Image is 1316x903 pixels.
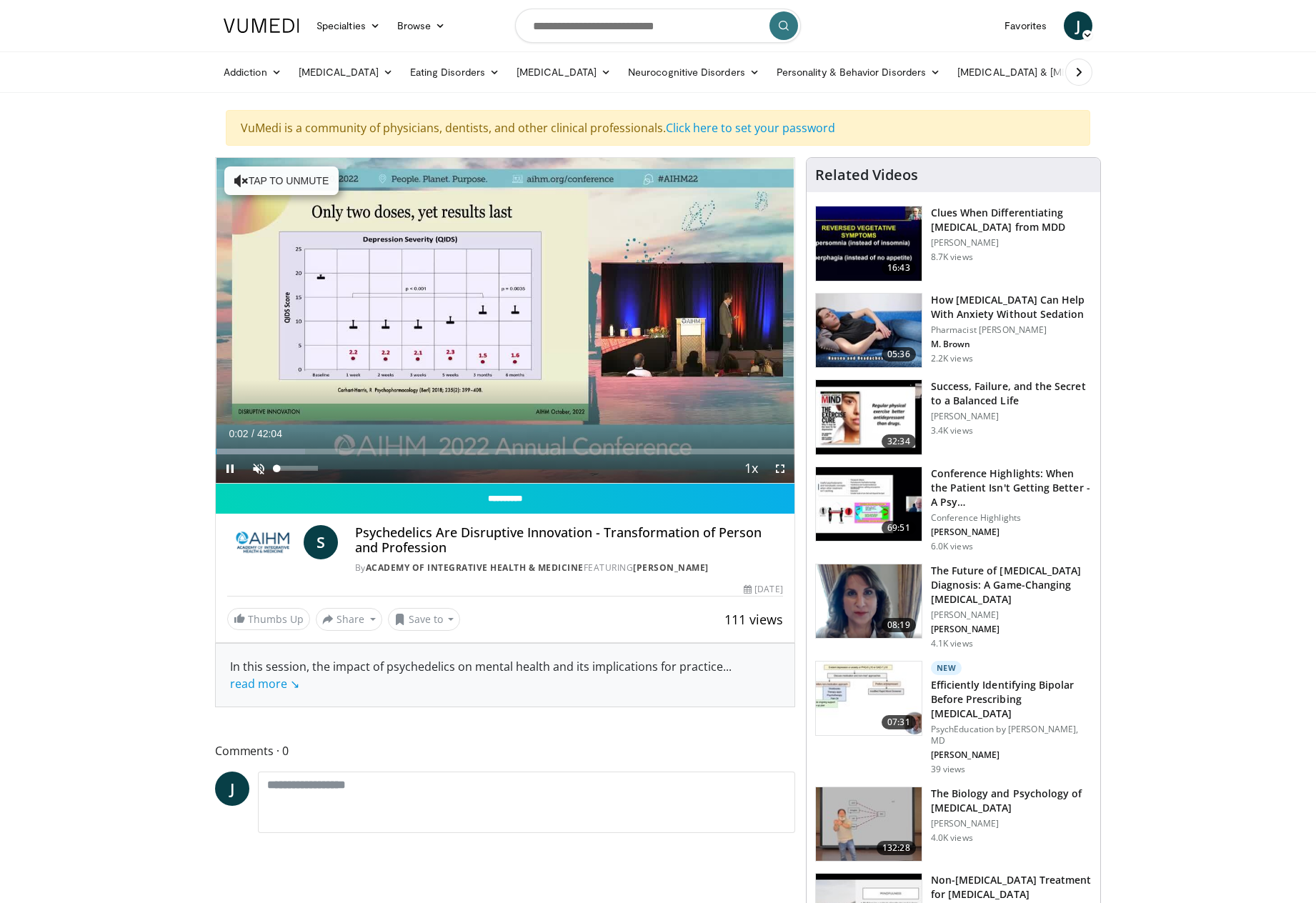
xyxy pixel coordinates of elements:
div: VuMedi is a community of physicians, dentists, and other clinical professionals. [226,110,1090,146]
h3: Clues When Differentiating [MEDICAL_DATA] from MDD [931,206,1092,234]
span: Comments 0 [215,742,795,760]
h4: Psychedelics Are Disruptive Innovation - Transformation of Person and Profession [355,525,783,556]
a: Browse [389,11,454,40]
a: Click here to set your password [666,120,835,136]
img: VuMedi Logo [224,19,299,33]
span: ... [230,659,732,692]
a: Addiction [215,58,290,86]
a: Academy of Integrative Health & Medicine [366,562,584,574]
span: 132:28 [877,841,916,855]
img: Academy of Integrative Health & Medicine [227,525,298,559]
p: 4.1K views [931,638,973,649]
img: 4362ec9e-0993-4580-bfd4-8e18d57e1d49.150x105_q85_crop-smart_upscale.jpg [816,467,922,542]
button: Pause [216,454,244,483]
img: 7bfe4765-2bdb-4a7e-8d24-83e30517bd33.150x105_q85_crop-smart_upscale.jpg [816,294,922,368]
a: Favorites [996,11,1055,40]
a: 07:31 New Efficiently Identifying Bipolar Before Prescribing [MEDICAL_DATA] PsychEducation by [PE... [815,661,1092,775]
a: 132:28 The Biology and Psychology of [MEDICAL_DATA] [PERSON_NAME] 4.0K views [815,787,1092,862]
a: 05:36 How [MEDICAL_DATA] Can Help With Anxiety Without Sedation Pharmacist [PERSON_NAME] M. Brown... [815,293,1092,369]
a: Specialties [308,11,389,40]
h4: Related Videos [815,166,918,184]
p: M. Brown [931,339,1092,350]
span: / [251,428,254,439]
h3: Non-[MEDICAL_DATA] Treatment for [MEDICAL_DATA] [931,873,1092,902]
div: [DATE] [744,583,782,596]
p: [PERSON_NAME] [931,411,1092,422]
video-js: Video Player [216,158,794,484]
p: PsychEducation by [PERSON_NAME], MD [931,724,1092,747]
h3: The Biology and Psychology of [MEDICAL_DATA] [931,787,1092,815]
a: 32:34 Success, Failure, and the Secret to a Balanced Life [PERSON_NAME] 3.4K views [815,379,1092,455]
p: 3.4K views [931,425,973,436]
p: 4.0K views [931,832,973,844]
p: Pharmacist [PERSON_NAME] [931,324,1092,336]
button: Playback Rate [737,454,766,483]
p: [PERSON_NAME] [931,749,1092,761]
a: Eating Disorders [402,58,508,86]
span: 16:43 [882,261,916,275]
span: 42:04 [257,428,282,439]
img: a6520382-d332-4ed3-9891-ee688fa49237.150x105_q85_crop-smart_upscale.jpg [816,206,922,281]
span: 0:02 [229,428,248,439]
button: Share [316,608,382,631]
p: [PERSON_NAME] [931,818,1092,829]
a: S [304,525,338,559]
span: 07:31 [882,715,916,729]
p: New [931,661,962,675]
span: 08:19 [882,618,916,632]
a: [PERSON_NAME] [633,562,709,574]
input: Search topics, interventions [515,9,801,43]
p: [PERSON_NAME] [931,527,1092,538]
p: 6.0K views [931,541,973,552]
img: db580a60-f510-4a79-8dc4-8580ce2a3e19.png.150x105_q85_crop-smart_upscale.png [816,564,922,639]
a: 69:51 Conference Highlights: When the Patient Isn't Getting Better - A Psy… Conference Highlights... [815,467,1092,552]
h3: The Future of [MEDICAL_DATA] Diagnosis: A Game-Changing [MEDICAL_DATA] [931,564,1092,607]
img: f8311eb0-496c-457e-baaa-2f3856724dd4.150x105_q85_crop-smart_upscale.jpg [816,787,922,862]
button: Fullscreen [766,454,794,483]
img: bb766ca4-1a7a-496c-a5bd-5a4a5d6b6623.150x105_q85_crop-smart_upscale.jpg [816,662,922,736]
span: 111 views [724,611,783,628]
a: read more ↘ [230,676,299,692]
div: Volume Level [276,466,317,471]
p: 39 views [931,764,966,775]
a: Neurocognitive Disorders [619,58,768,86]
a: 08:19 The Future of [MEDICAL_DATA] Diagnosis: A Game-Changing [MEDICAL_DATA] [PERSON_NAME] [PERSO... [815,564,1092,649]
a: Personality & Behavior Disorders [768,58,949,86]
button: Save to [388,608,461,631]
p: [PERSON_NAME] [931,609,1092,621]
div: Progress Bar [216,449,794,454]
img: 7307c1c9-cd96-462b-8187-bd7a74dc6cb1.150x105_q85_crop-smart_upscale.jpg [816,380,922,454]
a: [MEDICAL_DATA] & [MEDICAL_DATA] [949,58,1153,86]
div: In this session, the impact of psychedelics on mental health and its implications for practice [230,658,780,692]
p: [PERSON_NAME] [931,624,1092,635]
p: 8.7K views [931,251,973,263]
p: 2.2K views [931,353,973,364]
a: [MEDICAL_DATA] [290,58,402,86]
a: J [1064,11,1092,40]
span: 32:34 [882,434,916,449]
h3: How [MEDICAL_DATA] Can Help With Anxiety Without Sedation [931,293,1092,321]
span: 05:36 [882,347,916,361]
a: [MEDICAL_DATA] [508,58,619,86]
h3: Success, Failure, and the Secret to a Balanced Life [931,379,1092,408]
a: J [215,772,249,806]
h3: Efficiently Identifying Bipolar Before Prescribing [MEDICAL_DATA] [931,678,1092,721]
p: Conference Highlights [931,512,1092,524]
h3: Conference Highlights: When the Patient Isn't Getting Better - A Psy… [931,467,1092,509]
button: Unmute [244,454,273,483]
span: 69:51 [882,521,916,535]
a: 16:43 Clues When Differentiating [MEDICAL_DATA] from MDD [PERSON_NAME] 8.7K views [815,206,1092,281]
div: By FEATURING [355,562,783,574]
a: Thumbs Up [227,608,310,630]
button: Tap to unmute [224,166,339,195]
p: [PERSON_NAME] [931,237,1092,249]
